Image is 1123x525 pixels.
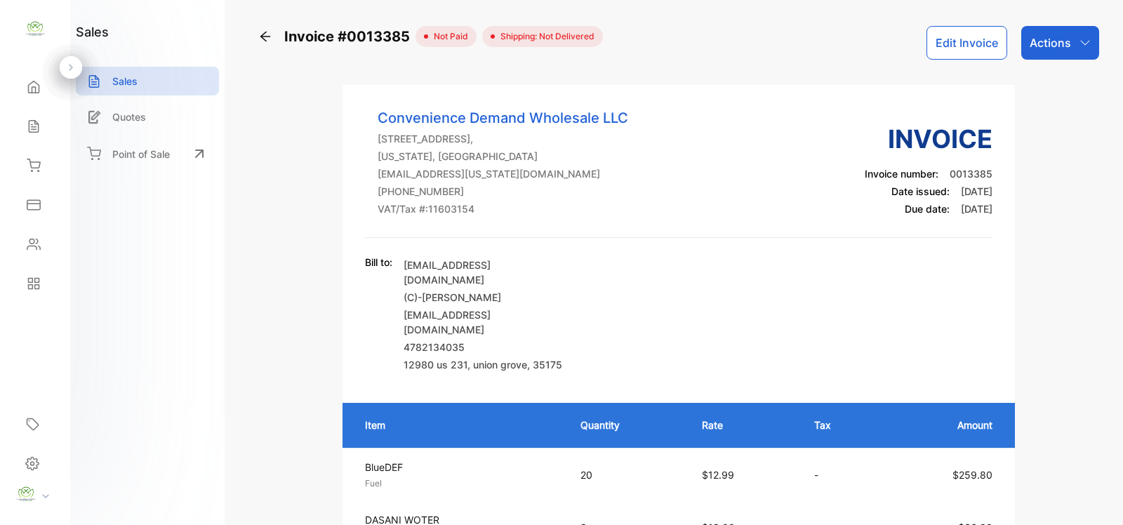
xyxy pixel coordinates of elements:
a: Quotes [76,102,219,131]
iframe: LiveChat chat widget [1064,466,1123,525]
a: Sales [76,67,219,95]
span: Shipping: Not Delivered [495,30,594,43]
p: VAT/Tax #: 11603154 [378,201,628,216]
p: [EMAIL_ADDRESS][DOMAIN_NAME] [404,258,565,287]
span: Due date: [905,203,950,215]
p: Sales [112,74,138,88]
p: Bill to: [365,255,392,270]
span: Date issued: [891,185,950,197]
p: BlueDEF [365,460,555,474]
span: 12980 us 231 [404,359,467,371]
button: Actions [1021,26,1099,60]
span: Invoice #0013385 [284,26,416,47]
p: - [814,467,867,482]
span: $259.80 [952,469,992,481]
p: [PHONE_NUMBER] [378,184,628,199]
p: Quantity [580,418,674,432]
p: Quotes [112,109,146,124]
p: Item [365,418,552,432]
p: [STREET_ADDRESS], [378,131,628,146]
a: Point of Sale [76,138,219,169]
span: , union grove [467,359,527,371]
p: Point of Sale [112,147,170,161]
p: [US_STATE], [GEOGRAPHIC_DATA] [378,149,628,164]
p: 20 [580,467,674,482]
p: [EMAIL_ADDRESS][DOMAIN_NAME] [404,307,565,337]
span: 0013385 [950,168,992,180]
span: [DATE] [961,185,992,197]
p: Convenience Demand Wholesale LLC [378,107,628,128]
span: [DATE] [961,203,992,215]
img: logo [25,18,46,39]
span: Invoice number: [865,168,938,180]
p: Amount [895,418,992,432]
p: Rate [702,418,786,432]
h1: sales [76,22,109,41]
span: not paid [428,30,468,43]
p: Fuel [365,477,555,490]
img: profile [15,484,36,505]
button: Edit Invoice [926,26,1007,60]
p: 4782134035 [404,340,565,354]
p: Actions [1030,34,1071,51]
p: (C)-[PERSON_NAME] [404,290,565,305]
h3: Invoice [865,120,992,158]
span: , 35175 [527,359,562,371]
p: Tax [814,418,867,432]
span: $12.99 [702,469,734,481]
p: [EMAIL_ADDRESS][US_STATE][DOMAIN_NAME] [378,166,628,181]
